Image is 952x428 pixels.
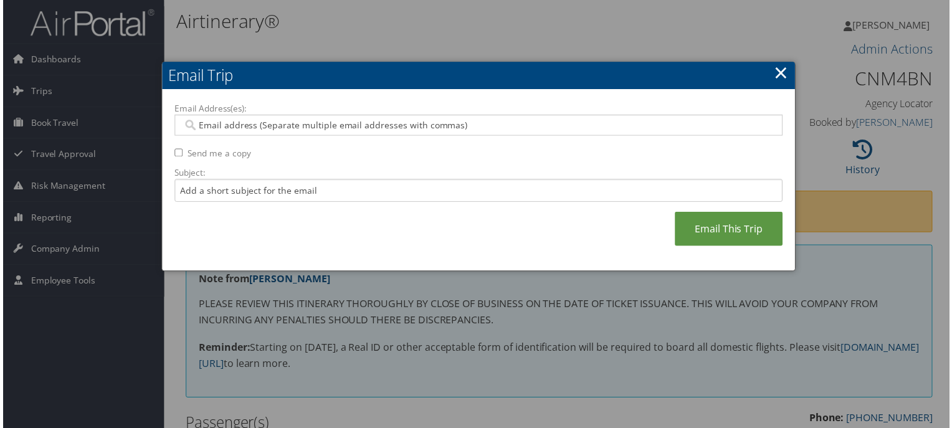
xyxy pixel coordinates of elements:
label: Email Address(es): [173,103,784,115]
a: × [776,60,790,85]
input: Add a short subject for the email [173,180,784,203]
a: Email This Trip [676,213,784,247]
input: Email address (Separate multiple email addresses with commas) [181,120,776,132]
label: Subject: [173,168,784,180]
h2: Email Trip [160,62,797,90]
label: Send me a copy [186,148,249,161]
